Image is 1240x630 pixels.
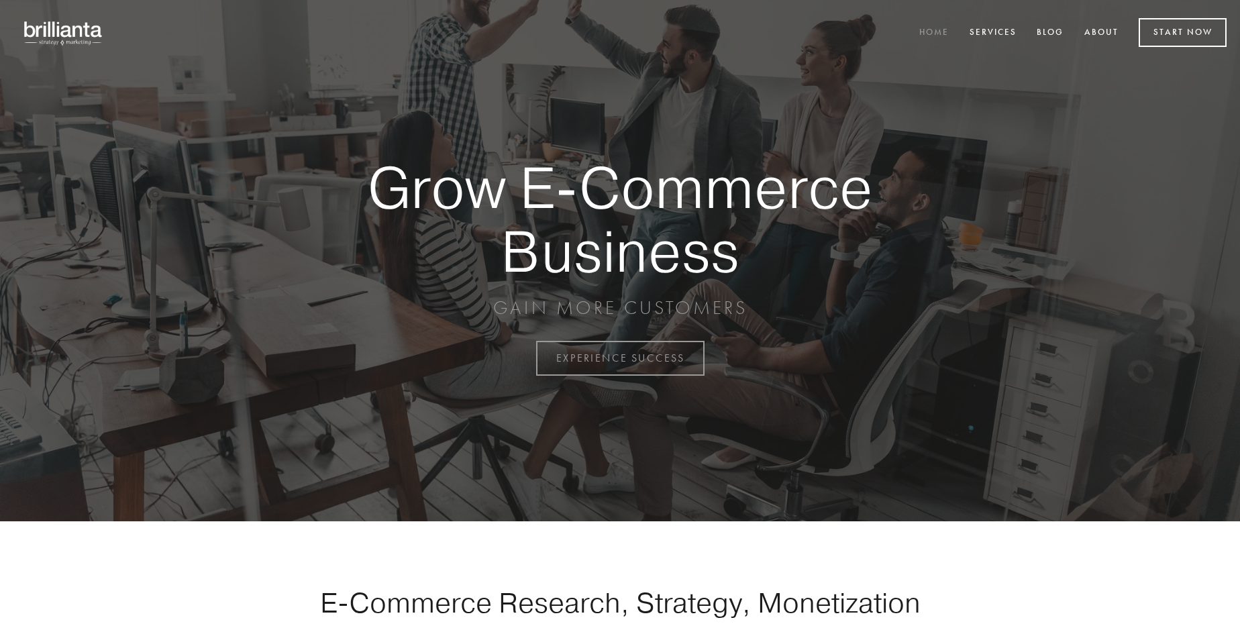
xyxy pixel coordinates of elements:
strong: Grow E-Commerce Business [321,156,919,282]
a: Home [911,22,958,44]
a: About [1076,22,1127,44]
a: Start Now [1139,18,1227,47]
h1: E-Commerce Research, Strategy, Monetization [278,586,962,619]
a: Services [961,22,1025,44]
a: EXPERIENCE SUCCESS [536,341,705,376]
a: Blog [1028,22,1072,44]
p: GAIN MORE CUSTOMERS [321,296,919,320]
img: brillianta - research, strategy, marketing [13,13,114,52]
